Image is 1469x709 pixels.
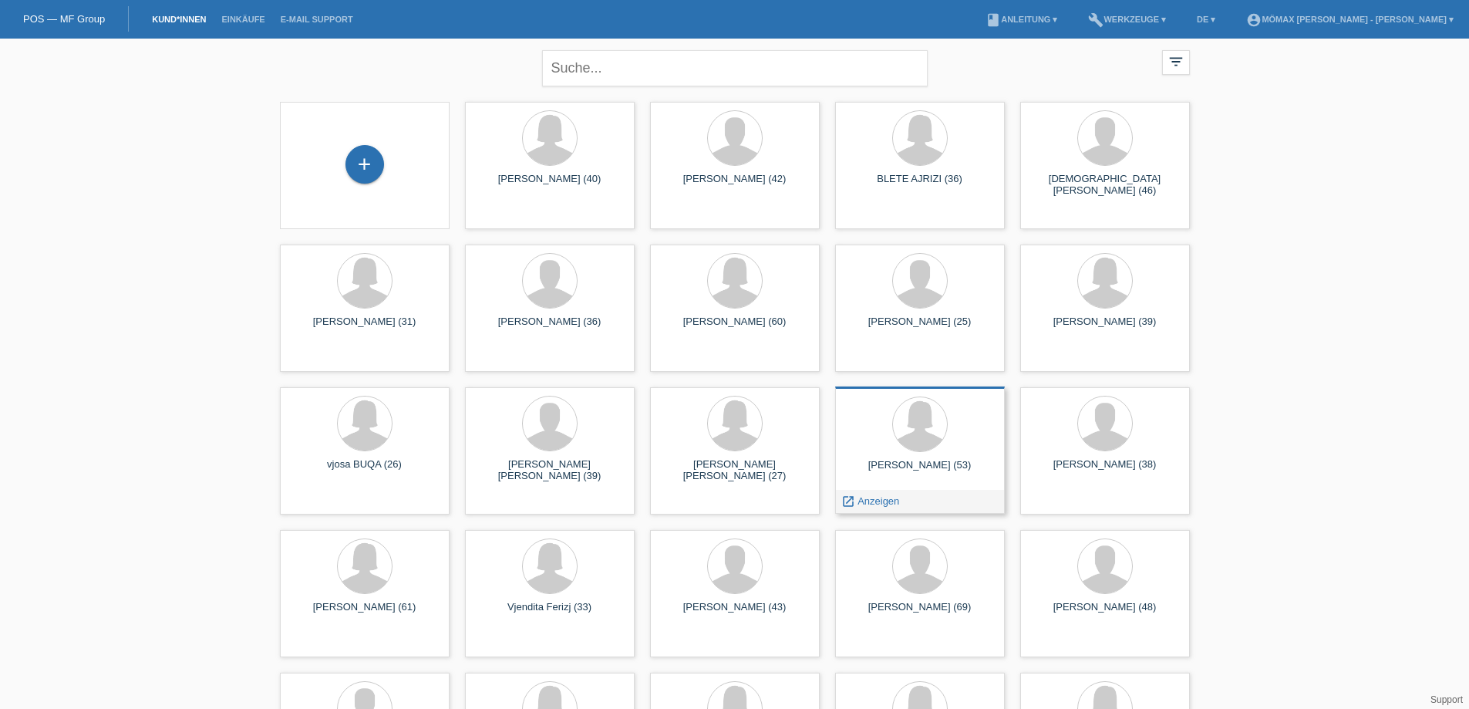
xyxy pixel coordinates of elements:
i: build [1088,12,1103,28]
div: [PERSON_NAME] (69) [847,601,992,626]
i: account_circle [1246,12,1262,28]
div: [PERSON_NAME] (48) [1033,601,1178,626]
div: [PERSON_NAME] (38) [1033,458,1178,483]
div: [PERSON_NAME] (25) [847,316,992,340]
a: Einkäufe [214,15,272,24]
a: POS — MF Group [23,13,105,25]
div: [PERSON_NAME] (60) [662,316,807,340]
i: filter_list [1167,53,1184,70]
i: launch [841,495,855,508]
span: Anzeigen [857,495,899,507]
a: Support [1430,694,1463,705]
div: Kund*in hinzufügen [346,151,383,177]
a: DE ▾ [1189,15,1223,24]
i: book [986,12,1001,28]
div: [PERSON_NAME] (31) [292,316,437,340]
div: [PERSON_NAME] (42) [662,173,807,198]
a: buildWerkzeuge ▾ [1080,15,1174,24]
div: [PERSON_NAME] (53) [847,459,992,484]
a: account_circleMömax [PERSON_NAME] - [PERSON_NAME] ▾ [1238,15,1461,24]
a: Kund*innen [144,15,214,24]
div: [PERSON_NAME] [PERSON_NAME] (27) [662,458,807,483]
div: [PERSON_NAME] [PERSON_NAME] (39) [477,458,622,483]
a: bookAnleitung ▾ [978,15,1065,24]
div: vjosa BUQA (26) [292,458,437,483]
div: [PERSON_NAME] (39) [1033,316,1178,340]
a: E-Mail Support [273,15,361,24]
div: [PERSON_NAME] (61) [292,601,437,626]
div: [PERSON_NAME] (43) [662,601,807,626]
div: BLETE AJRIZI (36) [847,173,992,198]
div: [DEMOGRAPHIC_DATA] [PERSON_NAME] (46) [1033,173,1178,198]
div: Vjendita Ferizj (33) [477,601,622,626]
div: [PERSON_NAME] (36) [477,316,622,340]
div: [PERSON_NAME] (40) [477,173,622,198]
input: Suche... [542,50,928,86]
a: launch Anzeigen [841,495,900,507]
